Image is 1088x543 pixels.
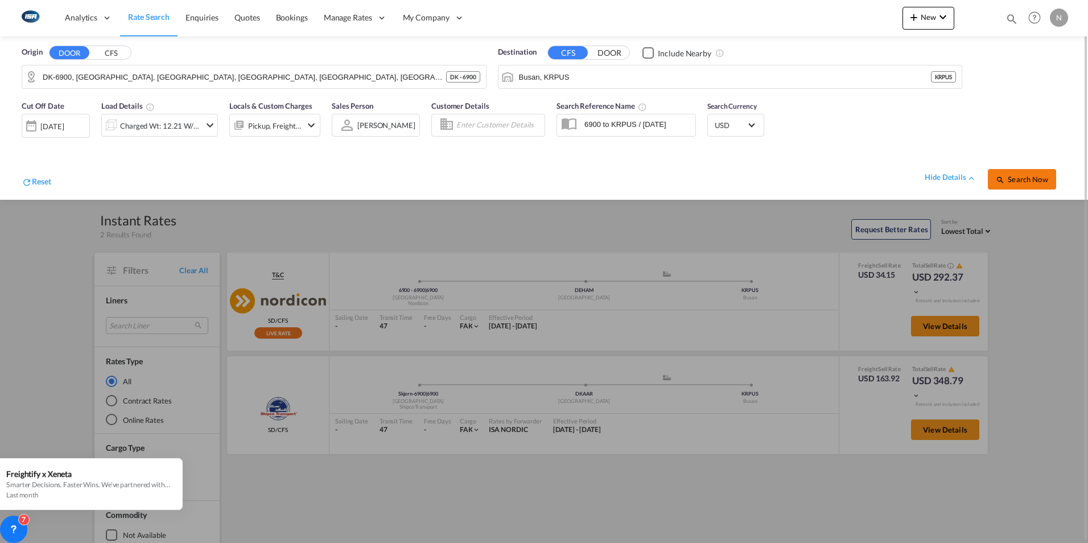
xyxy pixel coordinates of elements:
span: Help [1025,8,1044,27]
div: icon-refreshReset [22,176,51,190]
img: 1aa151c0c08011ec8d6f413816f9a227.png [17,5,43,31]
span: Manage Rates [324,12,372,23]
div: Help [1025,8,1050,28]
div: Charged Wt: 12.21 W/Micon-chevron-down [101,114,218,137]
button: icon-plus 400-fgNewicon-chevron-down [902,7,954,30]
md-datepicker: Select [22,136,30,151]
div: [DATE] [22,114,90,138]
div: Charged Wt: 12.21 W/M [120,118,200,134]
span: Destination [498,47,537,58]
span: Cut Off Date [22,101,64,110]
span: Customer Details [431,101,489,110]
input: Search by Port [519,68,931,85]
md-icon: Your search will be saved by the below given name [638,102,647,112]
md-icon: icon-magnify [996,175,1005,184]
div: Pickup Freight Origin Destination [248,118,302,134]
span: Rate Search [128,12,170,22]
div: Include Nearby [658,48,711,59]
button: DOOR [590,47,629,60]
md-icon: icon-plus 400-fg [907,10,921,24]
span: DK - 6900 [450,73,476,81]
span: Sales Person [332,101,373,110]
span: icon-magnifySearch Now [996,175,1048,184]
md-icon: icon-chevron-up [966,173,976,183]
button: DOOR [50,46,89,59]
div: [PERSON_NAME] [357,121,415,130]
div: KRPUS [931,71,957,83]
input: Enter Customer Details [456,117,541,134]
span: Analytics [65,12,97,23]
md-input-container: DK-6900, Astrup, Boelling, Borris, Dejbjerg, Ejstrup, Faster, Finderup, Fiskbæk, Hanning, Hoejbo ... [22,65,486,88]
md-select: Sales Person: Nicolai Seidler [356,117,417,133]
md-icon: icon-magnify [1005,13,1018,25]
md-icon: icon-refresh [22,177,32,187]
span: Locals & Custom Charges [229,101,312,110]
input: Search by Door [43,68,446,85]
md-icon: Chargeable Weight [146,102,155,112]
md-icon: icon-chevron-down [304,118,318,132]
md-input-container: Busan, KRPUS [498,65,962,88]
span: Load Details [101,101,155,110]
span: Enquiries [186,13,219,22]
span: Search Reference Name [557,101,647,110]
span: Origin [22,47,42,58]
span: Bookings [276,13,308,22]
span: Search Currency [707,102,757,110]
span: My Company [403,12,450,23]
button: CFS [548,46,588,59]
div: hide detailsicon-chevron-up [925,172,976,183]
md-icon: icon-chevron-down [936,10,950,24]
span: New [907,13,950,22]
div: Pickup Freight Origin Destinationicon-chevron-down [229,114,320,137]
button: CFS [91,47,131,60]
div: N [1050,9,1068,27]
div: icon-magnify [1005,13,1018,30]
span: Quotes [234,13,259,22]
div: [DATE] [40,121,64,131]
md-icon: icon-chevron-down [203,118,217,132]
input: Search Reference Name [579,116,695,133]
md-select: Select Currency: $ USDUnited States Dollar [714,117,758,133]
md-checkbox: Checkbox No Ink [642,47,711,59]
button: icon-magnifySearch Now [988,169,1056,190]
md-icon: Unchecked: Ignores neighbouring ports when fetching rates.Checked : Includes neighbouring ports w... [715,48,724,57]
span: USD [715,120,747,130]
span: Reset [32,176,51,186]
